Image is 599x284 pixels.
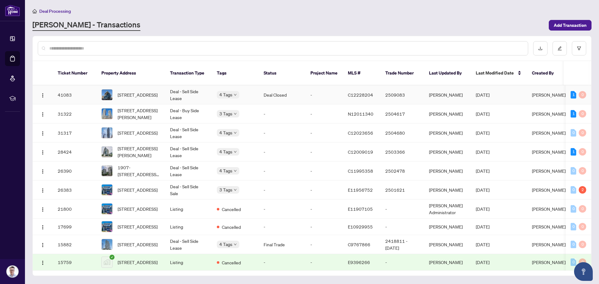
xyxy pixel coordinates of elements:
[234,169,237,172] span: down
[579,258,586,266] div: 0
[259,254,305,271] td: -
[38,166,48,176] button: Logo
[212,61,259,85] th: Tags
[165,142,212,161] td: Deal - Sell Side Lease
[380,219,424,235] td: -
[532,111,566,117] span: [PERSON_NAME]
[471,61,527,85] th: Last Modified Date
[219,110,232,117] span: 3 Tags
[118,164,160,178] span: 1907-[STREET_ADDRESS][PERSON_NAME]
[259,200,305,219] td: -
[39,8,71,14] span: Deal Processing
[380,61,424,85] th: Trade Number
[305,254,343,271] td: -
[305,235,343,254] td: -
[32,20,140,31] a: [PERSON_NAME] - Transactions
[476,168,489,174] span: [DATE]
[532,224,566,229] span: [PERSON_NAME]
[259,181,305,200] td: -
[476,206,489,212] span: [DATE]
[110,255,114,260] span: check-circle
[380,104,424,123] td: 2504617
[305,142,343,161] td: -
[165,161,212,181] td: Deal - Sell Side Lease
[305,181,343,200] td: -
[571,167,576,175] div: 0
[40,150,45,155] img: Logo
[38,222,48,232] button: Logo
[53,200,96,219] td: 21800
[348,111,373,117] span: N12011340
[222,224,241,230] span: Cancelled
[40,243,45,248] img: Logo
[348,149,373,155] span: C12009019
[577,46,581,51] span: filter
[5,5,20,16] img: logo
[579,241,586,248] div: 0
[380,181,424,200] td: 2501621
[259,219,305,235] td: -
[38,109,48,119] button: Logo
[259,142,305,161] td: -
[579,110,586,118] div: 0
[53,254,96,271] td: 15759
[305,161,343,181] td: -
[532,242,566,247] span: [PERSON_NAME]
[7,266,18,277] img: Profile Icon
[571,186,576,194] div: 0
[571,223,576,230] div: 0
[348,224,373,229] span: E10929955
[118,91,158,98] span: [STREET_ADDRESS]
[424,142,471,161] td: [PERSON_NAME]
[348,206,373,212] span: E11907105
[476,111,489,117] span: [DATE]
[348,130,373,136] span: C12023656
[234,188,237,191] span: down
[424,235,471,254] td: [PERSON_NAME]
[348,92,373,98] span: C12228204
[424,161,471,181] td: [PERSON_NAME]
[527,61,564,85] th: Created By
[259,61,305,85] th: Status
[424,85,471,104] td: [PERSON_NAME]
[571,258,576,266] div: 0
[38,185,48,195] button: Logo
[102,108,112,119] img: thumbnail-img
[53,235,96,254] td: 15882
[118,259,158,266] span: [STREET_ADDRESS]
[165,200,212,219] td: Listing
[53,142,96,161] td: 28424
[348,242,370,247] span: C9767866
[579,91,586,99] div: 0
[532,92,566,98] span: [PERSON_NAME]
[219,148,232,155] span: 4 Tags
[476,70,514,76] span: Last Modified Date
[424,254,471,271] td: [PERSON_NAME]
[532,168,566,174] span: [PERSON_NAME]
[219,91,232,98] span: 4 Tags
[424,200,471,219] td: [PERSON_NAME] Administrator
[305,104,343,123] td: -
[102,166,112,176] img: thumbnail-img
[476,187,489,193] span: [DATE]
[40,225,45,230] img: Logo
[96,61,165,85] th: Property Address
[219,241,232,248] span: 4 Tags
[571,205,576,213] div: 0
[53,61,96,85] th: Ticket Number
[380,200,424,219] td: -
[234,243,237,246] span: down
[348,259,370,265] span: E9396266
[305,200,343,219] td: -
[579,186,586,194] div: 2
[118,129,158,136] span: [STREET_ADDRESS]
[579,148,586,156] div: 0
[380,161,424,181] td: 2502478
[38,90,48,100] button: Logo
[102,185,112,195] img: thumbnail-img
[532,130,566,136] span: [PERSON_NAME]
[424,123,471,142] td: [PERSON_NAME]
[579,129,586,137] div: 0
[102,257,112,267] img: thumbnail-img
[532,259,566,265] span: [PERSON_NAME]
